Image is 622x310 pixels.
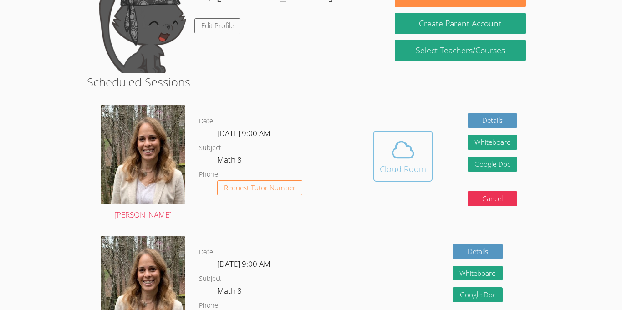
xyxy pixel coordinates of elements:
button: Create Parent Account [395,13,526,34]
img: avatar.png [101,105,185,204]
a: Google Doc [453,287,503,302]
button: Cloud Room [373,131,433,182]
a: Details [453,244,503,259]
dt: Subject [199,142,221,154]
dd: Math 8 [217,285,244,300]
dt: Phone [199,169,218,180]
span: [DATE] 9:00 AM [217,128,270,138]
dd: Math 8 [217,153,244,169]
a: Details [468,113,518,128]
span: Request Tutor Number [224,184,296,191]
button: Cancel [468,191,518,206]
span: [DATE] 9:00 AM [217,259,270,269]
a: [PERSON_NAME] [101,105,185,221]
button: Whiteboard [453,266,503,281]
dt: Date [199,116,213,127]
dt: Date [199,247,213,258]
dt: Subject [199,273,221,285]
button: Request Tutor Number [217,180,302,195]
a: Edit Profile [194,18,241,33]
button: Whiteboard [468,135,518,150]
h2: Scheduled Sessions [87,73,535,91]
div: Cloud Room [380,163,426,175]
a: Select Teachers/Courses [395,40,526,61]
a: Google Doc [468,157,518,172]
